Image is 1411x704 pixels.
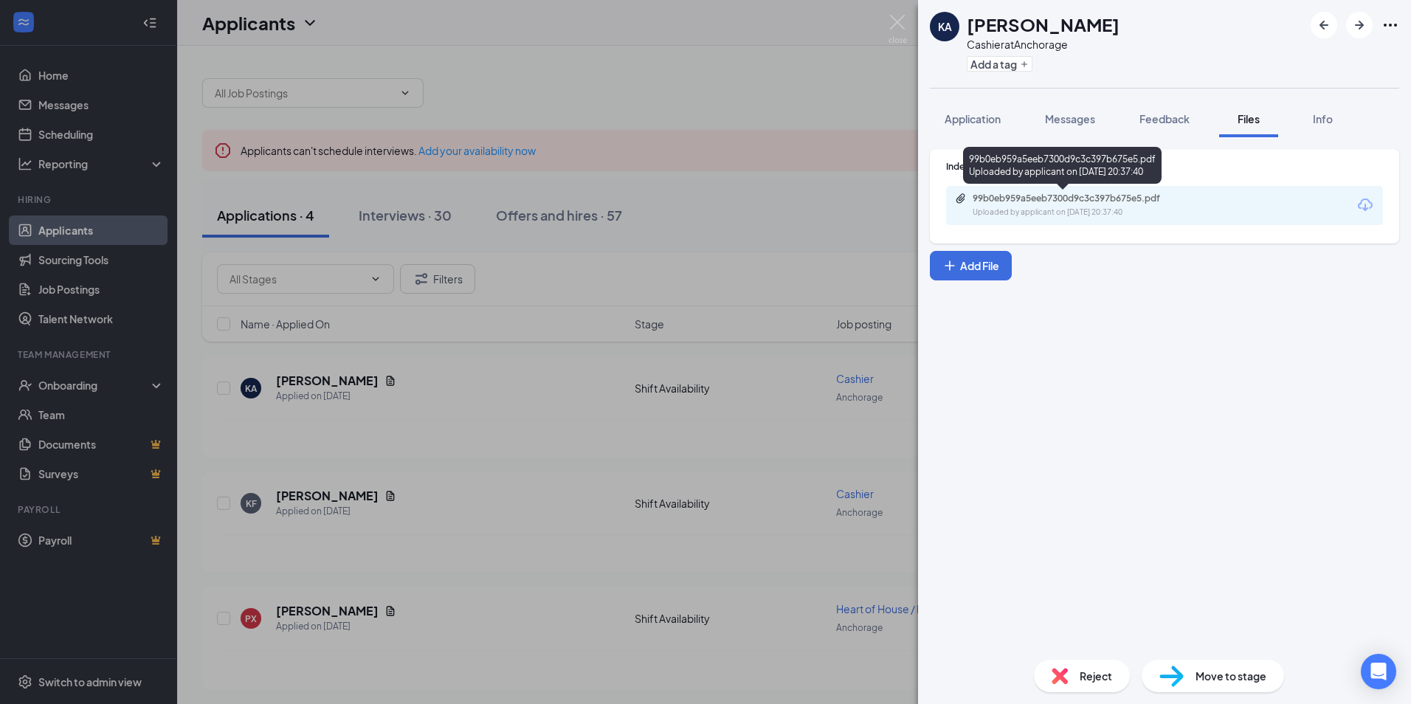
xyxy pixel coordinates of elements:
[1020,60,1029,69] svg: Plus
[1350,16,1368,34] svg: ArrowRight
[967,56,1032,72] button: PlusAdd a tag
[930,251,1012,280] button: Add FilePlus
[955,193,967,204] svg: Paperclip
[1313,112,1333,125] span: Info
[967,37,1120,52] div: Cashier at Anchorage
[938,19,952,34] div: KA
[967,12,1120,37] h1: [PERSON_NAME]
[945,112,1001,125] span: Application
[973,207,1194,218] div: Uploaded by applicant on [DATE] 20:37:40
[942,258,957,273] svg: Plus
[973,193,1179,204] div: 99b0eb959a5eeb7300d9c3c397b675e5.pdf
[946,160,1383,173] div: Indeed Resume
[1196,668,1266,684] span: Move to stage
[955,193,1194,218] a: Paperclip99b0eb959a5eeb7300d9c3c397b675e5.pdfUploaded by applicant on [DATE] 20:37:40
[963,147,1162,184] div: 99b0eb959a5eeb7300d9c3c397b675e5.pdf Uploaded by applicant on [DATE] 20:37:40
[1045,112,1095,125] span: Messages
[1381,16,1399,34] svg: Ellipses
[1139,112,1190,125] span: Feedback
[1356,196,1374,214] svg: Download
[1311,12,1337,38] button: ArrowLeftNew
[1361,654,1396,689] div: Open Intercom Messenger
[1346,12,1373,38] button: ArrowRight
[1080,668,1112,684] span: Reject
[1315,16,1333,34] svg: ArrowLeftNew
[1238,112,1260,125] span: Files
